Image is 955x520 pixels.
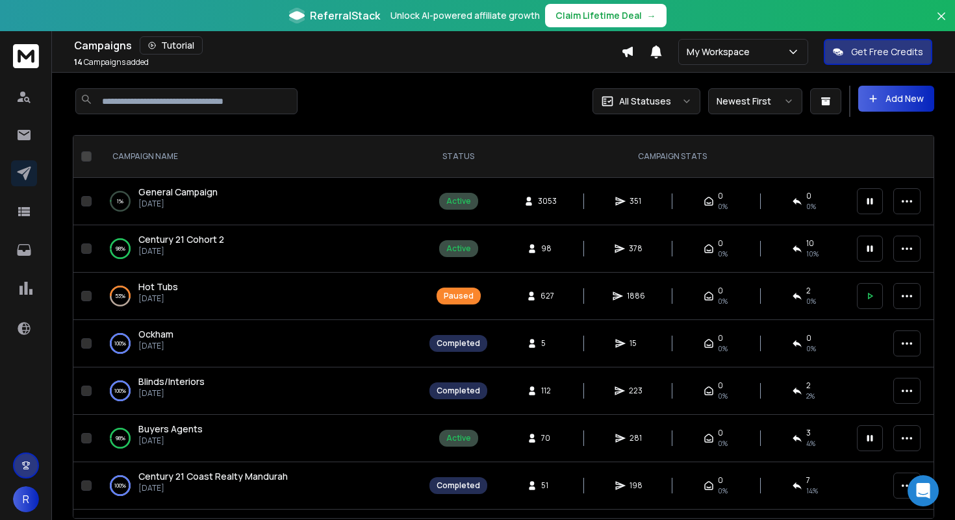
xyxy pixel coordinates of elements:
td: 98%Century 21 Cohort 2[DATE] [97,225,422,273]
span: Century 21 Coast Realty Mandurah [138,470,288,482]
th: CAMPAIGN STATS [495,136,849,178]
button: Add New [858,86,934,112]
span: 0 [718,238,723,249]
div: Completed [437,480,480,491]
p: [DATE] [138,483,288,493]
div: Campaigns [74,36,621,55]
span: General Campaign [138,186,218,198]
p: [DATE] [138,293,178,304]
span: 223 [629,386,643,396]
div: Active [446,433,471,443]
span: 5 [541,338,554,349]
a: Hot Tubs [138,280,178,293]
div: Active [446,196,471,206]
span: 0 [718,286,723,296]
p: [DATE] [138,436,203,446]
span: Ockham [138,328,173,340]
button: Get Free Credits [824,39,932,65]
p: 1 % [117,195,123,208]
span: Blinds/Interiors [138,375,205,388]
span: 0 [718,333,723,343]
td: 53%Hot Tubs[DATE] [97,273,422,320]
button: R [13,486,39,512]
span: 70 [541,433,554,443]
td: 100%Ockham[DATE] [97,320,422,367]
p: My Workspace [687,45,755,58]
span: 0 % [806,343,816,354]
span: 2 [806,380,811,391]
span: 0 [718,428,723,438]
button: Close banner [933,8,950,39]
th: CAMPAIGN NAME [97,136,422,178]
div: Paused [444,291,474,301]
span: 198 [630,480,643,491]
td: 100%Blinds/Interiors[DATE] [97,367,422,415]
span: 0% [718,438,728,449]
button: Newest First [708,88,802,114]
p: Campaigns added [74,57,149,68]
span: 14 [74,56,83,68]
button: Tutorial [140,36,203,55]
span: 51 [541,480,554,491]
span: 3053 [538,196,557,206]
span: 0 [806,333,811,343]
td: 98%Buyers Agents[DATE] [97,415,422,462]
span: → [647,9,656,22]
span: 10 [806,238,814,249]
span: Hot Tubs [138,280,178,293]
p: Unlock AI-powered affiliate growth [390,9,540,22]
span: ReferralStack [310,8,380,23]
p: All Statuses [619,95,671,108]
span: 281 [630,433,643,443]
span: 351 [630,196,643,206]
span: 2 % [806,391,815,401]
span: 0% [718,343,728,354]
span: 0% [718,486,728,496]
th: STATUS [422,136,495,178]
span: 98 [541,243,554,254]
p: 100 % [114,479,126,492]
span: 0 [718,380,723,391]
div: Active [446,243,471,254]
div: Completed [437,386,480,396]
p: 100 % [114,337,126,350]
a: Buyers Agents [138,423,203,436]
span: 378 [629,243,643,254]
span: 2 [806,286,811,296]
p: [DATE] [138,388,205,399]
div: Completed [437,338,480,349]
p: [DATE] [138,199,218,209]
span: 14 % [806,486,818,496]
td: 1%General Campaign[DATE] [97,178,422,225]
a: Century 21 Cohort 2 [138,233,224,246]
span: 0 [718,191,723,201]
p: 53 % [115,290,125,303]
button: Claim Lifetime Deal→ [545,4,667,27]
span: 627 [541,291,554,301]
p: 98 % [116,242,125,255]
span: 0% [718,296,728,306]
span: 3 [806,428,811,438]
span: Buyers Agents [138,423,203,435]
span: 0 [718,475,723,486]
span: 112 [541,386,554,396]
a: Ockham [138,328,173,341]
p: Get Free Credits [851,45,923,58]
span: 0 % [806,201,816,212]
div: Open Intercom Messenger [908,475,939,506]
p: 98 % [116,432,125,445]
span: 15 [630,338,643,349]
p: 100 % [114,384,126,397]
span: 7 [806,475,810,486]
span: 0% [718,201,728,212]
span: 0% [718,249,728,259]
span: 10 % [806,249,819,259]
p: [DATE] [138,341,173,351]
p: [DATE] [138,246,224,256]
span: 4 % [806,438,815,449]
span: 0% [718,391,728,401]
span: 0 % [806,296,816,306]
